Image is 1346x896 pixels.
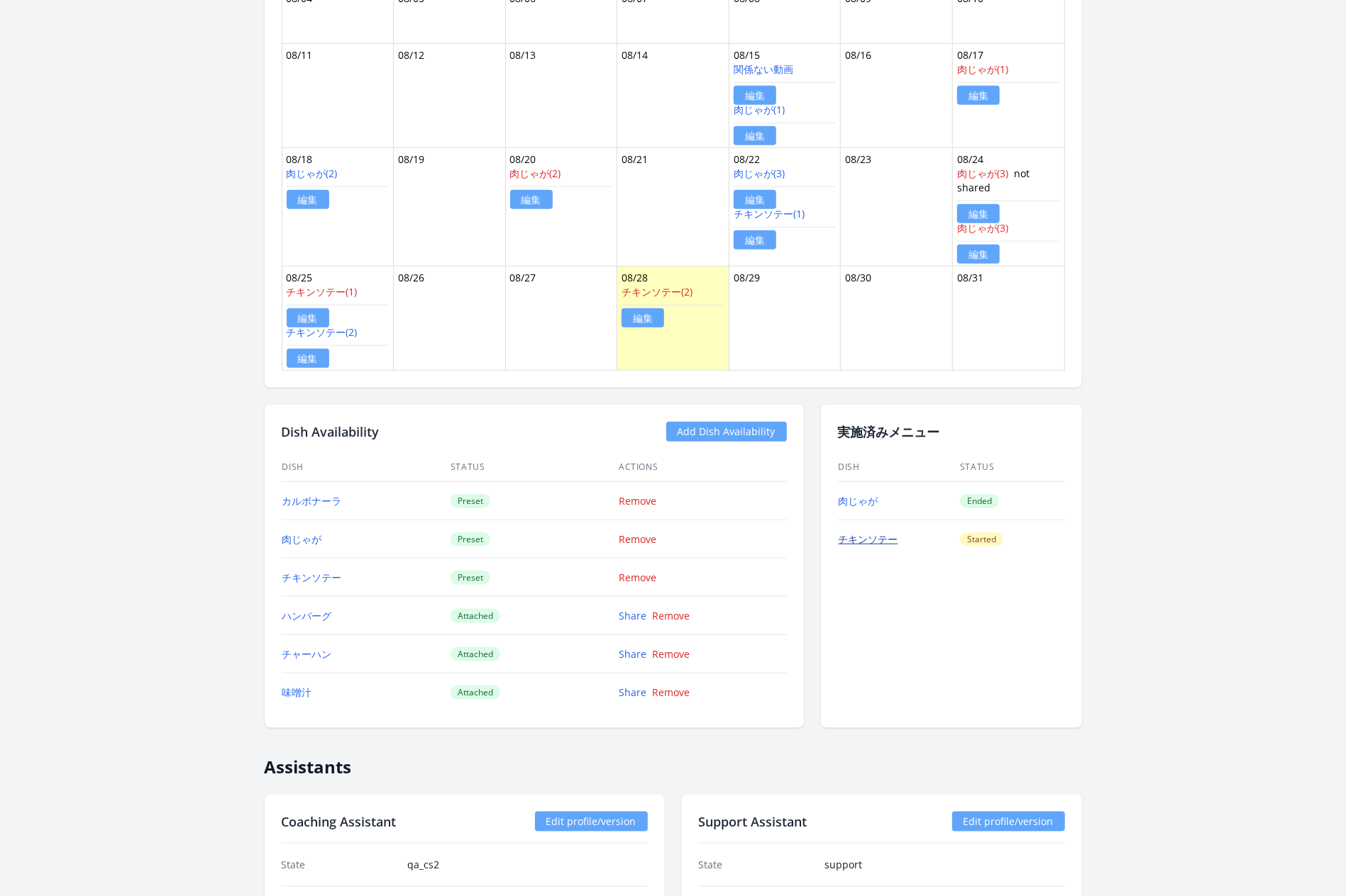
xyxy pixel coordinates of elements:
td: 08/18 [282,148,394,267]
span: Ended [960,494,999,508]
a: 肉じゃが [839,494,878,508]
span: Preset [451,494,490,508]
a: チャーハン [282,647,332,661]
a: Edit profile/version [952,812,1065,831]
td: 08/17 [952,44,1064,148]
a: Remove [652,647,690,661]
a: 肉じゃが [282,532,322,546]
a: 肉じゃが(2) [510,167,561,180]
span: Preset [451,532,490,547]
td: 08/25 [282,267,394,371]
dd: support [824,858,1065,872]
a: 関係ない動画 [734,62,793,76]
a: 編集 [957,204,1000,223]
th: Dish [838,453,960,482]
a: 編集 [287,349,329,368]
a: Remove [652,609,690,622]
h2: Support Assistant [699,812,807,831]
a: 肉じゃが(1) [734,103,785,116]
a: 肉じゃが(1) [957,62,1008,76]
a: Remove [619,571,656,584]
a: チキンソテー(2) [622,285,693,298]
td: 08/14 [617,44,729,148]
td: 08/12 [394,44,506,148]
td: 08/13 [505,44,617,148]
td: 08/11 [282,44,394,148]
a: 編集 [734,190,776,209]
td: 08/22 [729,148,841,267]
td: 08/28 [617,267,729,371]
th: Status [450,453,618,482]
td: 08/31 [952,267,1064,371]
a: Remove [619,532,656,546]
a: Share [619,685,646,699]
th: Dish [282,453,450,482]
a: チキンソテー [839,532,898,546]
a: 編集 [287,190,329,209]
a: ハンバーグ [282,609,332,622]
dt: State [699,858,813,872]
a: チキンソテー(2) [287,325,358,339]
span: Attached [451,685,500,700]
a: 編集 [622,308,664,327]
td: 08/29 [729,267,841,371]
a: 肉じゃが(3) [957,167,1008,180]
td: 08/27 [505,267,617,371]
a: 編集 [957,245,1000,264]
a: Edit profile/version [535,812,648,831]
a: チキンソテー [282,571,342,584]
dd: qa_cs2 [407,858,648,872]
a: 肉じゃが(3) [957,221,1008,235]
th: Status [959,453,1065,482]
h2: 実施済みメニュー [838,422,1065,442]
a: Remove [652,685,690,699]
a: 肉じゃが(3) [734,167,785,180]
dt: State [282,858,396,872]
a: Remove [619,494,656,508]
h2: Coaching Assistant [282,812,397,831]
td: 08/30 [841,267,953,371]
h2: Dish Availability [282,422,380,442]
a: チキンソテー(1) [287,285,358,298]
a: 味噌汁 [282,685,312,699]
span: Attached [451,609,500,623]
a: カルボナーラ [282,494,342,508]
td: 08/26 [394,267,506,371]
span: Attached [451,647,500,661]
td: 08/24 [952,148,1064,267]
h2: Assistants [265,745,1082,778]
a: 編集 [734,230,776,250]
a: Add Dish Availability [666,422,787,442]
a: 編集 [734,86,776,105]
a: 編集 [957,86,1000,105]
td: 08/23 [841,148,953,267]
a: Share [619,647,646,661]
td: 08/16 [841,44,953,148]
a: 編集 [287,308,329,327]
td: 08/19 [394,148,506,267]
a: 肉じゃが(2) [287,167,338,180]
span: Preset [451,571,490,585]
td: 08/21 [617,148,729,267]
td: 08/20 [505,148,617,267]
a: Share [619,609,646,622]
a: 編集 [510,190,553,209]
td: 08/15 [729,44,841,148]
th: Actions [618,453,786,482]
a: チキンソテー(1) [734,207,805,220]
a: 編集 [734,126,776,145]
span: Started [960,532,1003,547]
span: not shared [957,167,1030,194]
